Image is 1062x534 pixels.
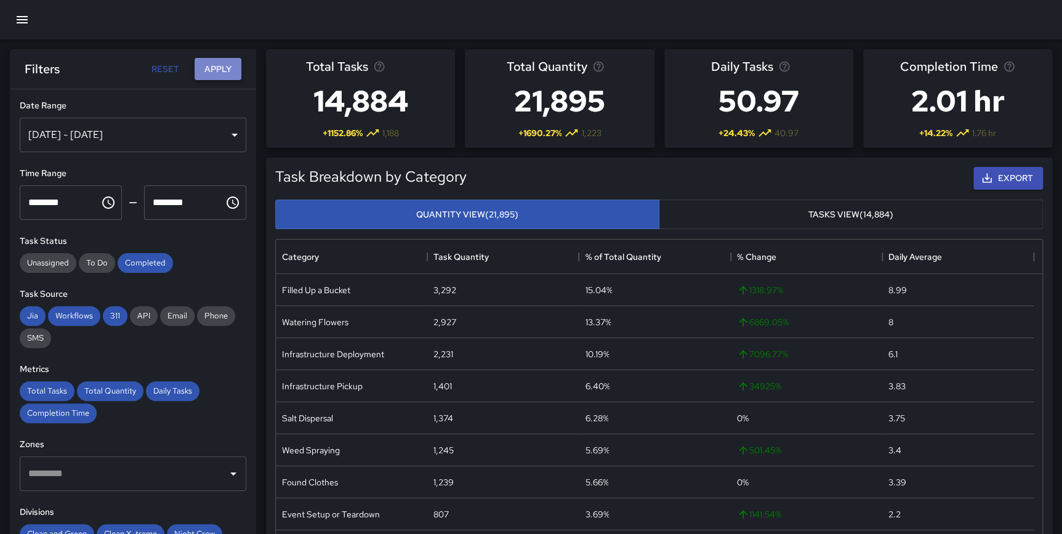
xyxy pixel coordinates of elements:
[103,306,127,326] div: 311
[711,57,773,76] span: Daily Tasks
[585,508,609,520] div: 3.69%
[900,57,998,76] span: Completion Time
[20,235,246,248] h6: Task Status
[433,316,456,328] div: 2,927
[20,257,76,268] span: Unassigned
[888,316,893,328] div: 8
[79,257,115,268] span: To Do
[919,127,952,139] span: + 14.22 %
[323,127,363,139] span: + 1152.86 %
[433,380,452,392] div: 1,401
[118,257,173,268] span: Completed
[888,444,901,456] div: 3.4
[973,167,1043,190] button: Export
[585,476,608,488] div: 5.66%
[77,381,143,401] div: Total Quantity
[888,240,942,274] div: Daily Average
[579,240,730,274] div: % of Total Quantity
[146,386,199,396] span: Daily Tasks
[888,380,906,392] div: 3.83
[737,508,781,520] span: 1141.54 %
[20,403,97,423] div: Completion Time
[282,412,333,424] div: Salt Dispersal
[25,59,60,79] h6: Filters
[778,60,790,73] svg: Average number of tasks per day in the selected period, compared to the previous period.
[585,284,612,296] div: 15.04%
[20,288,246,301] h6: Task Source
[118,253,173,273] div: Completed
[774,127,799,139] span: 40.97
[20,253,76,273] div: Unassigned
[20,363,246,376] h6: Metrics
[160,306,195,326] div: Email
[585,444,609,456] div: 5.69%
[433,284,456,296] div: 3,292
[79,253,115,273] div: To Do
[130,310,158,321] span: API
[427,240,579,274] div: Task Quantity
[282,380,363,392] div: Infrastructure Pickup
[282,240,319,274] div: Category
[20,118,246,152] div: [DATE] - [DATE]
[20,306,46,326] div: Jia
[103,310,127,321] span: 311
[581,127,601,139] span: 1,223
[96,190,121,215] button: Choose time, selected time is 12:00 AM
[225,465,242,482] button: Open
[282,316,348,328] div: Watering Flowers
[737,316,789,328] span: 6869.05 %
[20,386,74,396] span: Total Tasks
[197,306,235,326] div: Phone
[20,310,46,321] span: Jia
[275,167,467,187] h5: Task Breakdown by Category
[518,127,561,139] span: + 1690.27 %
[197,310,235,321] span: Phone
[433,348,453,360] div: 2,231
[220,190,245,215] button: Choose time, selected time is 11:59 PM
[882,240,1034,274] div: Daily Average
[888,508,901,520] div: 2.2
[48,306,100,326] div: Workflows
[195,58,241,81] button: Apply
[130,306,158,326] div: API
[433,240,489,274] div: Task Quantity
[659,200,1043,230] button: Tasks View(14,884)
[737,284,783,296] span: 1318.97 %
[282,476,338,488] div: Found Clothes
[433,412,453,424] div: 1,374
[737,348,788,360] span: 7096.77 %
[48,310,100,321] span: Workflows
[306,57,368,76] span: Total Tasks
[20,438,246,451] h6: Zones
[20,167,246,180] h6: Time Range
[711,76,807,126] h3: 50.97
[900,76,1015,126] h3: 2.01 hr
[276,240,427,274] div: Category
[160,310,195,321] span: Email
[282,348,384,360] div: Infrastructure Deployment
[737,380,781,392] span: 34925 %
[146,381,199,401] div: Daily Tasks
[145,58,185,81] button: Reset
[888,284,907,296] div: 8.99
[507,57,587,76] span: Total Quantity
[888,412,905,424] div: 3.75
[373,60,385,73] svg: Total number of tasks in the selected period, compared to the previous period.
[972,127,996,139] span: 1.76 hr
[507,76,613,126] h3: 21,895
[433,444,454,456] div: 1,245
[77,386,143,396] span: Total Quantity
[20,381,74,401] div: Total Tasks
[585,412,608,424] div: 6.28%
[737,444,781,456] span: 501.45 %
[585,240,661,274] div: % of Total Quantity
[718,127,755,139] span: + 24.43 %
[382,127,399,139] span: 1,188
[306,76,416,126] h3: 14,884
[1003,60,1015,73] svg: Average time taken to complete tasks in the selected period, compared to the previous period.
[433,508,449,520] div: 807
[282,444,340,456] div: Weed Spraying
[731,240,882,274] div: % Change
[737,412,749,424] span: 0 %
[282,284,350,296] div: Filled Up a Bucket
